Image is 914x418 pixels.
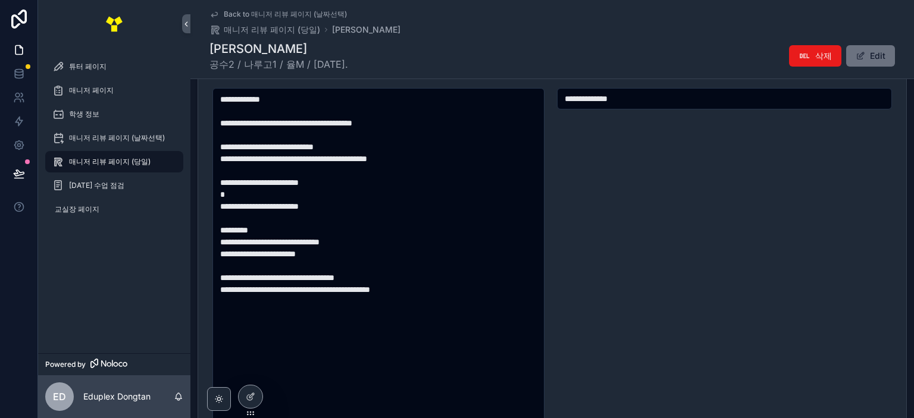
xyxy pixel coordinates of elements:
a: 매니저 페이지 [45,80,183,101]
span: Powered by [45,360,86,369]
span: 매니저 리뷰 페이지 (당일) [224,24,320,36]
a: 매니저 리뷰 페이지 (당일) [45,151,183,172]
a: 매니저 리뷰 페이지 (당일) [209,24,320,36]
a: 매니저 리뷰 페이지 (날짜선택) [45,127,183,149]
span: 매니저 페이지 [69,86,114,95]
span: 매니저 리뷰 페이지 (날짜선택) [69,133,165,143]
span: ED [53,389,66,404]
a: [PERSON_NAME] [332,24,400,36]
span: Back to 매니저 리뷰 페이지 (날짜선택) [224,10,347,19]
p: Eduplex Dongtan [83,391,151,403]
span: 학생 정보 [69,109,99,119]
a: [DATE] 수업 점검 [45,175,183,196]
span: 매니저 리뷰 페이지 (당일) [69,157,151,166]
span: 튜터 페이지 [69,62,107,71]
a: Powered by [38,353,190,375]
div: scrollable content [38,48,190,235]
a: 튜터 페이지 [45,56,183,77]
button: Edit [846,45,895,67]
h1: [PERSON_NAME] [209,40,348,57]
span: 교실장 페이지 [55,205,99,214]
a: 교실장 페이지 [45,199,183,220]
span: 공수2 / 나루고1 / 율M / [DATE]. [209,57,348,71]
a: 학생 정보 [45,103,183,125]
img: App logo [105,14,124,33]
span: [DATE] 수업 점검 [69,181,124,190]
span: 삭제 [815,50,832,62]
button: 삭제 [789,45,841,67]
a: Back to 매니저 리뷰 페이지 (날짜선택) [209,10,347,19]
